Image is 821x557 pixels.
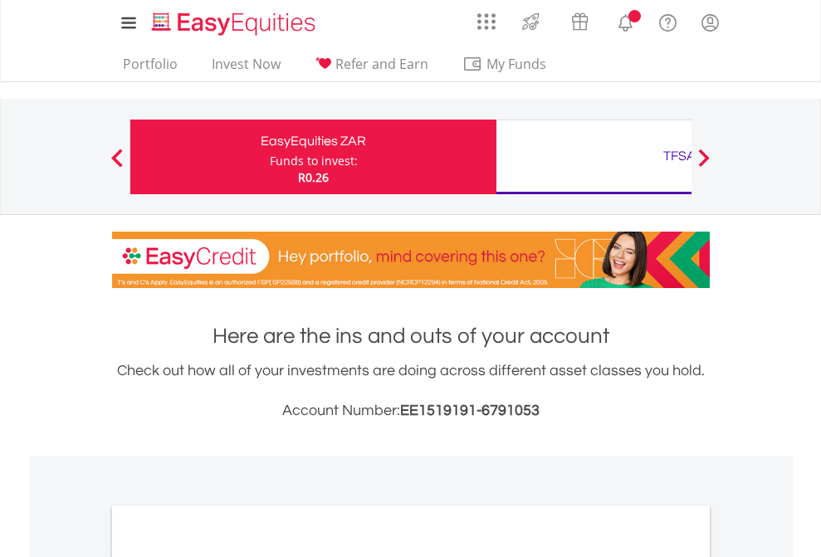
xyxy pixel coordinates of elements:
div: EasyEquities ZAR [140,129,486,153]
span: Refer and Earn [335,55,428,73]
a: FAQ's and Support [647,4,689,37]
a: AppsGrid [467,4,506,31]
img: vouchers-v2.svg [566,8,594,35]
a: My Profile [689,4,731,41]
h1: Here are the ins and outs of your account [112,321,710,351]
button: Previous [100,157,134,173]
button: Next [687,157,721,173]
img: thrive-v2.svg [517,8,545,35]
span: R0.26 [298,169,329,185]
a: Refer and Earn [308,56,435,81]
img: EasyCredit Promotion Banner [112,232,710,288]
img: EasyEquities_Logo.png [149,10,322,37]
h3: Account Number: [112,399,710,423]
a: Home page [145,4,322,37]
a: Portfolio [116,56,184,81]
span: My Funds [462,53,571,75]
span: EE1519191-6791053 [400,403,540,418]
div: Funds to invest: [270,153,358,169]
a: Vouchers [555,4,604,35]
img: grid-menu-icon.svg [477,12,496,31]
div: Check out how all of your investments are doing across different asset classes you hold. [112,359,710,423]
a: Invest Now [205,56,287,81]
a: Notifications [604,4,647,37]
